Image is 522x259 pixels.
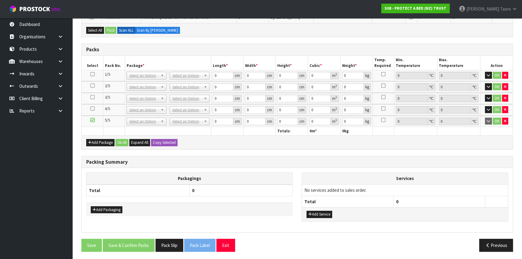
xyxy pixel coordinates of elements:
a: S08 - PROTECT A BED (NZ) TRUST [381,4,450,13]
div: ℃ [471,95,479,102]
button: Add Packaging [91,206,122,213]
div: ℃ [471,106,479,114]
button: OK [493,72,501,79]
div: cm [266,95,274,102]
th: Min. Temperature [394,56,437,70]
span: ProStock [19,5,50,13]
div: m [331,106,339,114]
div: m [331,72,339,79]
h3: Packing Summary [86,159,508,165]
button: Exit [216,239,235,252]
span: Select an Option [172,72,201,79]
div: kg [364,95,371,102]
div: cm [298,72,306,79]
sup: 3 [335,118,337,122]
div: cm [298,106,306,114]
label: Scan By [PERSON_NAME] [135,27,180,34]
button: OK [493,118,501,125]
div: ℃ [428,118,436,125]
span: F0090SKN0 [103,15,121,20]
div: ℃ [428,72,436,79]
div: cm [298,83,306,91]
h3: Packs [86,47,508,52]
span: 2/5 [105,83,110,88]
button: Add Service [307,211,332,218]
th: Total [302,196,394,207]
div: m [331,83,339,91]
div: m [331,95,339,102]
sup: 3 [335,72,337,76]
div: kg [364,83,371,91]
span: 3/5 [105,95,110,100]
div: ℃ [428,83,436,91]
th: Select [82,56,103,70]
div: cm [298,95,306,102]
span: [PERSON_NAME] [467,6,499,12]
button: Expand All [129,139,150,146]
label: Scan ALL [117,27,135,34]
span: 5/5 [105,118,110,123]
span: 2 [MEDICAL_DATA] [270,15,300,20]
th: Total [86,185,190,196]
div: kg [364,72,371,79]
div: cm [233,118,242,125]
button: Select All [86,27,104,34]
button: OK [493,83,501,90]
th: Action [480,56,513,70]
span: 0 [342,128,344,134]
button: Save & Confirm Packs [103,239,155,252]
th: m³ [308,127,340,135]
div: cm [233,83,242,91]
button: Save [81,239,102,252]
button: Ok All [115,139,128,146]
sup: 3 [335,107,337,111]
span: 0 [419,15,420,20]
small: WMS [51,7,61,12]
span: 0 [310,128,312,134]
div: ℃ [471,72,479,79]
th: Weight [340,56,373,70]
th: Services [302,173,508,184]
td: No services added to sales order. [302,184,508,196]
th: Packagings [86,173,293,185]
span: Select an Option [172,106,201,114]
div: cm [266,72,274,79]
div: ℃ [428,95,436,102]
div: cm [266,118,274,125]
span: Select an Option [129,106,158,114]
span: FARMERS QUILTED COTTON SUPER KING [143,15,209,20]
div: cm [266,106,274,114]
span: Select an Option [129,72,158,79]
span: Select an Option [129,84,158,91]
span: 2 [452,15,454,20]
span: Expand All [131,140,148,145]
strong: S08 - PROTECT A BED (NZ) TRUST [385,6,446,11]
img: cube-alt.png [9,5,17,13]
span: Select an Option [172,84,201,91]
div: kg [364,106,371,114]
span: Select an Option [172,118,201,125]
div: m [331,118,339,125]
th: Width [243,56,275,70]
div: cm [233,72,242,79]
span: 1/5 [105,72,110,77]
div: ℃ [471,83,479,91]
button: Add Package [86,139,115,146]
div: cm [266,83,274,91]
th: kg [340,127,373,135]
div: cm [233,106,242,114]
th: Package [125,56,211,70]
span: Select an Option [129,118,158,125]
span: 2 [238,15,240,20]
button: OK [493,95,501,102]
button: Copy Selected [151,139,178,146]
span: 0 [396,199,398,204]
div: cm [233,95,242,102]
span: Select an Option [172,95,201,102]
button: Previous [479,239,513,252]
th: Temp. Required [373,56,394,70]
span: 0 [192,188,194,193]
sup: 3 [335,84,337,88]
div: ℃ [428,106,436,114]
button: Pack Label [184,239,215,252]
